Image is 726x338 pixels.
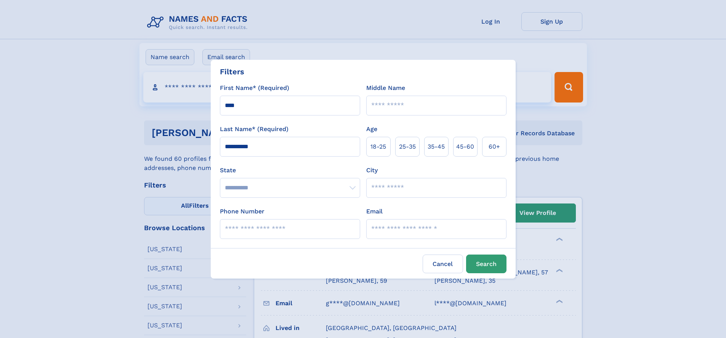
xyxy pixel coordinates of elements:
[399,142,416,151] span: 25‑35
[220,83,289,93] label: First Name* (Required)
[220,166,360,175] label: State
[370,142,386,151] span: 18‑25
[366,207,383,216] label: Email
[466,255,506,273] button: Search
[428,142,445,151] span: 35‑45
[456,142,474,151] span: 45‑60
[220,125,288,134] label: Last Name* (Required)
[220,66,244,77] div: Filters
[366,83,405,93] label: Middle Name
[366,166,378,175] label: City
[423,255,463,273] label: Cancel
[489,142,500,151] span: 60+
[220,207,264,216] label: Phone Number
[366,125,377,134] label: Age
